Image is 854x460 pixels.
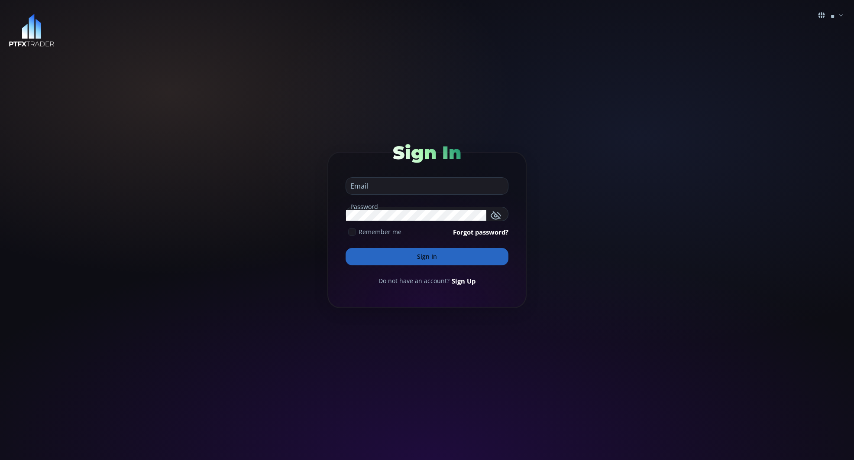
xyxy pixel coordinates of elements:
span: Remember me [359,227,401,236]
a: Sign Up [452,276,476,286]
img: LOGO [9,14,55,47]
span: Sign In [393,141,461,164]
a: Forgot password? [453,227,508,237]
div: Do not have an account? [346,276,508,286]
button: Sign In [346,248,508,265]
